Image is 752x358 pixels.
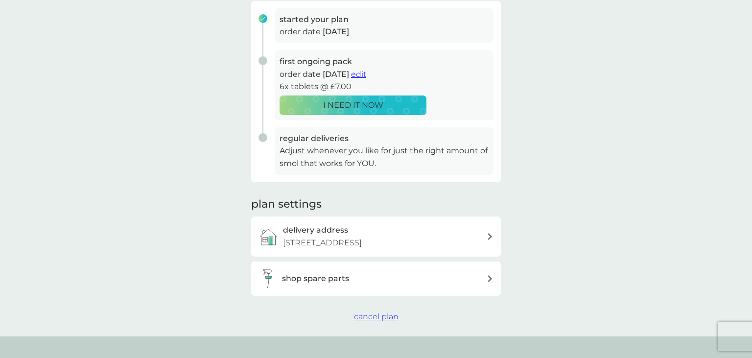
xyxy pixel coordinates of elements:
[251,216,501,256] a: delivery address[STREET_ADDRESS]
[251,262,501,296] button: shop spare parts
[351,70,366,79] span: edit
[280,13,489,26] h3: started your plan
[323,99,383,112] p: I NEED IT NOW
[280,95,426,115] button: I NEED IT NOW
[251,197,322,212] h2: plan settings
[280,144,489,169] p: Adjust whenever you like for just the right amount of smol that works for YOU.
[323,70,349,79] span: [DATE]
[282,272,349,285] h3: shop spare parts
[283,237,362,249] p: [STREET_ADDRESS]
[354,312,399,321] span: cancel plan
[280,80,489,93] p: 6x tablets @ £7.00
[280,55,489,68] h3: first ongoing pack
[280,68,489,81] p: order date
[280,132,489,145] h3: regular deliveries
[354,310,399,323] button: cancel plan
[280,25,489,38] p: order date
[351,68,366,81] button: edit
[283,224,348,237] h3: delivery address
[323,27,349,36] span: [DATE]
